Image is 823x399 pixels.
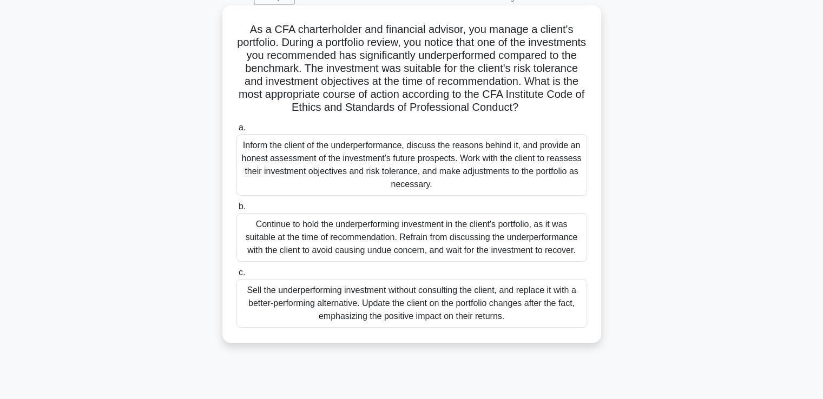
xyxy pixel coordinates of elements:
span: a. [239,123,246,132]
div: Inform the client of the underperformance, discuss the reasons behind it, and provide an honest a... [236,134,587,196]
div: Sell the underperforming investment without consulting the client, and replace it with a better-p... [236,279,587,328]
div: Continue to hold the underperforming investment in the client's portfolio, as it was suitable at ... [236,213,587,262]
span: b. [239,202,246,211]
span: c. [239,268,245,277]
h5: As a CFA charterholder and financial advisor, you manage a client's portfolio. During a portfolio... [235,23,588,115]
